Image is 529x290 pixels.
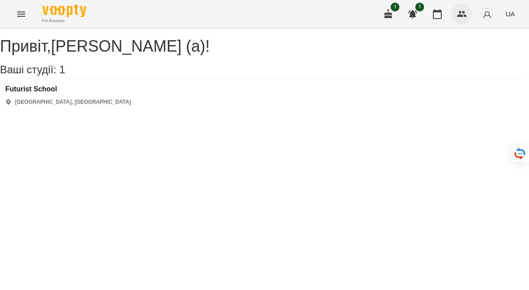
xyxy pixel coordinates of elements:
button: UA [502,6,518,22]
span: 1 [391,3,399,11]
img: avatar_s.png [481,8,493,20]
span: For Business [42,18,86,24]
span: UA [506,9,515,19]
a: Futurist School [5,85,131,93]
p: [GEOGRAPHIC_DATA], [GEOGRAPHIC_DATA] [15,98,131,106]
span: 1 [59,64,65,75]
span: 1 [415,3,424,11]
button: Menu [11,4,32,25]
img: Voopty Logo [42,4,86,17]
